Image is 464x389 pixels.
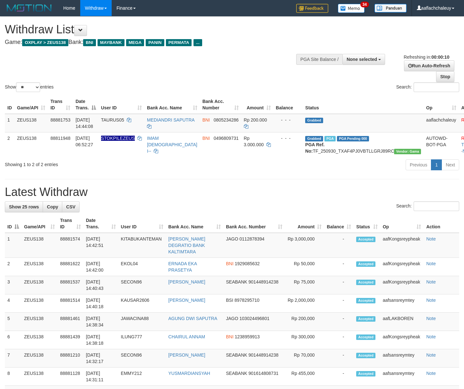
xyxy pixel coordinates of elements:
span: BNI [226,261,233,266]
td: ZEUS138 [21,349,57,368]
td: AUTOWD-BOT-PGA [424,132,459,157]
span: PERMATA [166,39,192,46]
td: KAUSAR2606 [118,294,166,313]
td: ZEUS138 [21,233,57,258]
td: aaflachchaleuy [424,114,459,132]
label: Search: [396,82,459,92]
a: Note [426,261,436,266]
strong: 00:00:10 [431,55,449,60]
span: Copy 8978295710 to clipboard [235,298,260,303]
th: ID [5,96,14,114]
div: - - - [276,117,300,123]
td: 88881537 [57,276,83,294]
span: Accepted [356,298,375,303]
a: Next [442,159,459,170]
span: SEABANK [226,279,247,284]
span: OXPLAY > ZEUS138 [22,39,68,46]
td: Rp 75,000 [285,276,324,294]
th: User ID: activate to sort column ascending [118,215,166,233]
th: Trans ID: activate to sort column ascending [48,96,73,114]
td: 1 [5,114,14,132]
span: Rp 3.000.000 [244,136,264,147]
a: CHAIRUL ANNAM [168,334,205,339]
th: Op: activate to sort column ascending [380,215,424,233]
a: Note [426,279,436,284]
td: 88881210 [57,349,83,368]
a: Note [426,334,436,339]
td: aafsansreymtey [380,368,424,386]
span: Copy 103024496801 to clipboard [239,316,269,321]
span: JAGO [226,316,238,321]
td: ZEUS138 [21,368,57,386]
span: Copy 901448914238 to clipboard [248,279,278,284]
td: 88881514 [57,294,83,313]
th: Date Trans.: activate to sort column ascending [83,215,118,233]
td: [DATE] 14:32:17 [83,349,118,368]
div: Showing 1 to 2 of 2 entries [5,159,189,168]
span: JAGO [226,236,238,241]
a: Note [426,298,436,303]
td: ZEUS138 [21,313,57,331]
td: SECON96 [118,276,166,294]
td: ZEUS138 [21,294,57,313]
img: MOTION_logo.png [5,3,54,13]
th: User ID: activate to sort column ascending [99,96,144,114]
a: AGUNG DWI SAPUTRA [168,316,217,321]
td: - [324,276,354,294]
a: Stop [436,71,454,82]
a: Previous [406,159,431,170]
span: Accepted [356,316,375,322]
td: ZEUS138 [21,258,57,276]
th: Date Trans.: activate to sort column descending [73,96,98,114]
td: SECON96 [118,349,166,368]
span: [DATE] 14:44:08 [75,117,93,129]
span: TAURUS05 [101,117,124,123]
span: Grabbed [305,118,323,123]
td: aafKongsreypheak [380,233,424,258]
td: 88881622 [57,258,83,276]
span: BNI [226,334,233,339]
span: Accepted [356,280,375,285]
th: Status [303,96,424,114]
td: ZEUS138 [14,132,48,157]
a: [PERSON_NAME] [168,352,205,358]
span: PGA Pending [337,136,369,141]
a: Note [426,316,436,321]
th: Bank Acc. Number: activate to sort column ascending [223,215,285,233]
div: PGA Site Balance / [296,54,342,65]
td: 5 [5,313,21,331]
img: panduan.png [374,4,407,13]
h4: Game: Bank: [5,39,303,46]
span: 34 [360,2,369,7]
img: Button%20Memo.svg [338,4,365,13]
input: Search: [414,82,459,92]
td: - [324,331,354,349]
td: ZEUS138 [21,276,57,294]
span: Refreshing in: [404,55,449,60]
th: Trans ID: activate to sort column ascending [57,215,83,233]
span: Accepted [356,237,375,242]
span: Copy 901614808731 to clipboard [248,371,278,376]
span: BNI [202,117,210,123]
td: aafKongsreypheak [380,331,424,349]
td: 4 [5,294,21,313]
input: Search: [414,201,459,211]
td: aafKongsreypheak [380,276,424,294]
td: KITABUKANTEMAN [118,233,166,258]
td: 7 [5,349,21,368]
th: Status: activate to sort column ascending [354,215,380,233]
th: ID: activate to sort column descending [5,215,21,233]
td: - [324,349,354,368]
a: Note [426,236,436,241]
a: Note [426,352,436,358]
td: EKOL04 [118,258,166,276]
td: aafLAKBOREN [380,313,424,331]
span: 88881753 [50,117,70,123]
td: JAWACINA88 [118,313,166,331]
b: PGA Ref. No: [305,142,324,154]
td: 3 [5,276,21,294]
label: Search: [396,201,459,211]
select: Showentries [16,82,40,92]
a: CSV [62,201,80,212]
div: - - - [276,135,300,141]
